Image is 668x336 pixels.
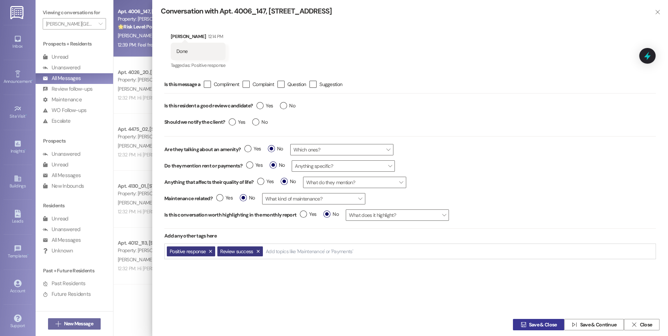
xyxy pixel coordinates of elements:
[564,319,624,330] button: Save & Continue
[167,246,215,257] button: Positive response
[216,194,233,202] span: Yes
[323,210,339,218] span: No
[191,62,226,68] span: Positive response
[280,102,295,110] span: No
[220,248,253,255] span: Review success
[290,144,393,155] span: Which ones?
[257,178,274,185] span: Yes
[262,193,365,204] span: What kind of maintenance?
[256,102,273,110] span: Yes
[176,48,187,55] div: Done
[229,118,245,126] span: Yes
[164,195,213,202] label: Maintenance related?
[292,160,395,172] span: Anything specific?
[252,118,267,126] span: No
[580,321,617,329] span: Save & Continue
[346,209,449,221] span: What does it highlight?
[246,161,263,169] span: Yes
[287,81,306,88] span: Question
[303,177,406,188] span: What do they mention?
[244,145,261,153] span: Yes
[268,145,283,153] span: No
[164,162,243,170] label: Do they mention rent or payments?
[513,319,564,330] button: Save & Close
[520,322,526,327] i: 
[240,194,255,202] span: No
[640,321,652,329] span: Close
[631,322,637,327] i: 
[281,178,296,185] span: No
[253,81,274,88] span: Complaint
[170,248,206,255] span: Positive response
[161,6,643,16] div: Conversation with Apt. 4006_147, [STREET_ADDRESS]
[217,246,263,257] button: Review success
[624,319,659,330] button: Close
[214,81,239,88] span: Compliment
[164,211,296,219] label: Is this conversation worth highlighting in the monthly report
[164,81,200,88] span: Is this message a
[164,100,253,111] label: Is this resident a good review candidate?
[266,249,354,255] input: Add topics like 'Maintenance' or 'Payments'
[164,178,254,186] label: Anything that affects their quality of life?
[164,146,241,153] label: Are they talking about an amenity?
[164,229,656,243] div: Add any other tags here
[270,161,285,169] span: No
[206,33,223,40] div: 12:14 PM
[319,81,342,88] span: Suggestion
[300,210,316,218] span: Yes
[572,322,577,327] i: 
[529,321,557,329] span: Save & Close
[171,33,226,43] div: [PERSON_NAME]
[171,60,226,70] div: Tagged as:
[655,9,660,15] i: 
[164,117,225,128] label: Should we notify the client?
